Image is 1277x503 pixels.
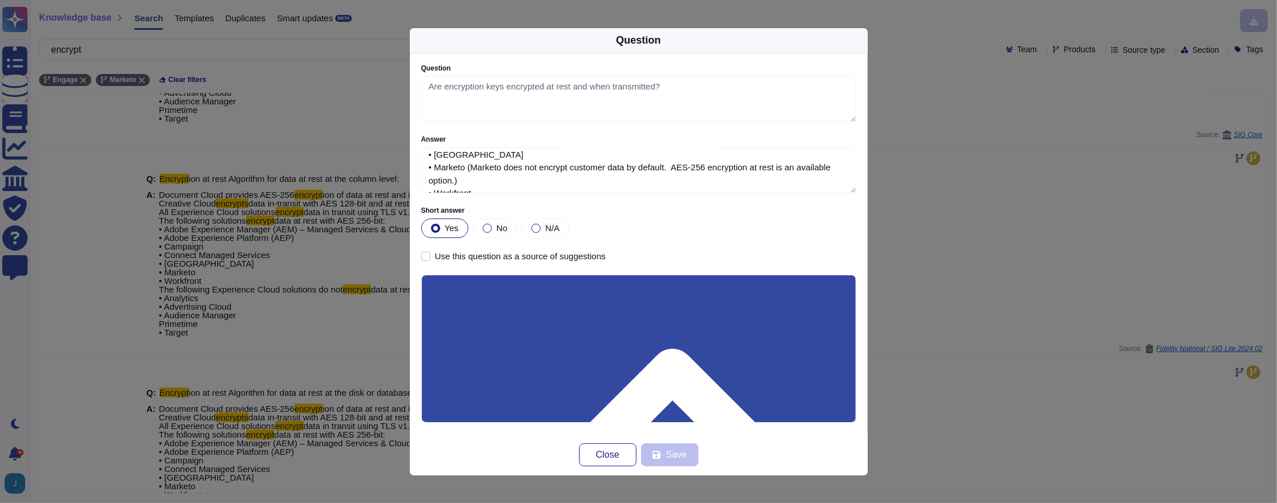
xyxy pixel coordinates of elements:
div: Question [616,33,661,48]
button: Close [579,443,636,466]
span: N/A [545,223,560,233]
span: Save [666,450,686,459]
span: Yes [445,223,459,233]
span: Close [596,450,619,459]
textarea: Document Cloud provides AES-256 encryption of data at rest and in transit. Creative Cloud encrypt... [421,147,856,193]
button: Save [641,443,698,466]
textarea: Are encryption keys encrypted at rest and when transmitted? [421,76,856,122]
div: Use this question as a source of suggestions [435,252,606,260]
span: No [496,223,507,233]
label: Short answer [421,207,856,214]
label: Answer [421,136,856,143]
label: Question [421,65,856,72]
